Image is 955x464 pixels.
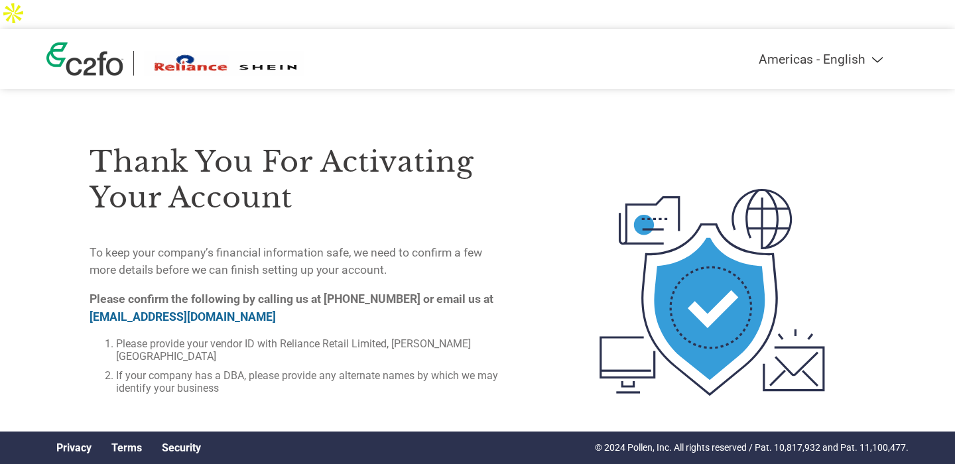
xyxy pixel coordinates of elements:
a: Privacy [56,441,92,454]
a: Terms [111,441,142,454]
p: To keep your company’s financial information safe, we need to confirm a few more details before w... [90,244,500,279]
a: [EMAIL_ADDRESS][DOMAIN_NAME] [90,310,276,323]
p: © 2024 Pollen, Inc. All rights reserved / Pat. 10,817,932 and Pat. 11,100,477. [595,441,909,455]
img: Reliance Retail Limited, SHEIN India [144,51,304,76]
a: Security [162,441,201,454]
h3: Thank you for activating your account [90,144,500,215]
img: c2fo logo [46,42,123,76]
li: Please provide your vendor ID with Reliance Retail Limited, [PERSON_NAME] [GEOGRAPHIC_DATA] [116,337,500,363]
strong: Please confirm the following by calling us at [PHONE_NUMBER] or email us at [90,292,493,323]
li: If your company has a DBA, please provide any alternate names by which we may identify your business [116,369,500,394]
